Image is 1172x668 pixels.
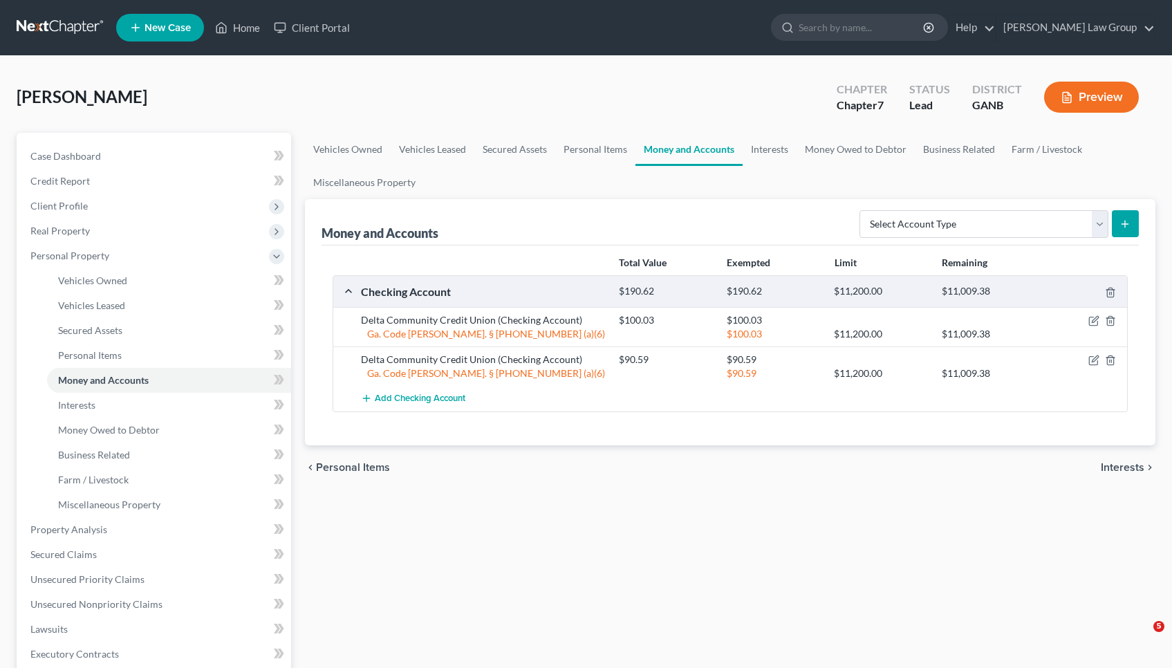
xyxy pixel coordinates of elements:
[935,285,1043,298] div: $11,009.38
[799,15,925,40] input: Search by name...
[1144,462,1155,473] i: chevron_right
[375,393,465,405] span: Add Checking Account
[19,542,291,567] a: Secured Claims
[47,443,291,467] a: Business Related
[19,169,291,194] a: Credit Report
[47,343,291,368] a: Personal Items
[827,327,935,341] div: $11,200.00
[305,462,390,473] button: chevron_left Personal Items
[1125,621,1158,654] iframe: Intercom live chat
[1101,462,1155,473] button: Interests chevron_right
[827,285,935,298] div: $11,200.00
[619,257,667,268] strong: Total Value
[58,299,125,311] span: Vehicles Leased
[972,98,1022,113] div: GANB
[635,133,743,166] a: Money and Accounts
[30,623,68,635] span: Lawsuits
[361,386,465,411] button: Add Checking Account
[797,133,915,166] a: Money Owed to Debtor
[555,133,635,166] a: Personal Items
[58,324,122,336] span: Secured Assets
[996,15,1155,40] a: [PERSON_NAME] Law Group
[58,499,160,510] span: Miscellaneous Property
[30,548,97,560] span: Secured Claims
[612,313,720,327] div: $100.03
[942,257,987,268] strong: Remaining
[354,367,612,380] div: Ga. Code [PERSON_NAME]. § [PHONE_NUMBER] (a)(6)
[30,175,90,187] span: Credit Report
[19,617,291,642] a: Lawsuits
[58,424,160,436] span: Money Owed to Debtor
[305,166,424,199] a: Miscellaneous Property
[58,399,95,411] span: Interests
[935,367,1043,380] div: $11,009.38
[354,284,612,299] div: Checking Account
[58,474,129,485] span: Farm / Livestock
[19,592,291,617] a: Unsecured Nonpriority Claims
[19,517,291,542] a: Property Analysis
[827,367,935,380] div: $11,200.00
[58,349,122,361] span: Personal Items
[58,374,149,386] span: Money and Accounts
[1044,82,1139,113] button: Preview
[612,285,720,298] div: $190.62
[58,275,127,286] span: Vehicles Owned
[47,293,291,318] a: Vehicles Leased
[391,133,474,166] a: Vehicles Leased
[720,367,828,380] div: $90.59
[305,133,391,166] a: Vehicles Owned
[47,467,291,492] a: Farm / Livestock
[1003,133,1090,166] a: Farm / Livestock
[47,368,291,393] a: Money and Accounts
[30,598,162,610] span: Unsecured Nonpriority Claims
[1101,462,1144,473] span: Interests
[877,98,884,111] span: 7
[47,492,291,517] a: Miscellaneous Property
[30,225,90,236] span: Real Property
[612,353,720,367] div: $90.59
[743,133,797,166] a: Interests
[949,15,995,40] a: Help
[354,313,612,327] div: Delta Community Credit Union (Checking Account)
[145,23,191,33] span: New Case
[915,133,1003,166] a: Business Related
[47,318,291,343] a: Secured Assets
[1153,621,1164,632] span: 5
[354,327,612,341] div: Ga. Code [PERSON_NAME]. § [PHONE_NUMBER] (a)(6)
[208,15,267,40] a: Home
[47,268,291,293] a: Vehicles Owned
[30,573,145,585] span: Unsecured Priority Claims
[720,353,828,367] div: $90.59
[720,313,828,327] div: $100.03
[316,462,390,473] span: Personal Items
[58,449,130,461] span: Business Related
[47,393,291,418] a: Interests
[837,98,887,113] div: Chapter
[720,327,828,341] div: $100.03
[19,144,291,169] a: Case Dashboard
[909,98,950,113] div: Lead
[30,648,119,660] span: Executory Contracts
[267,15,357,40] a: Client Portal
[837,82,887,98] div: Chapter
[30,150,101,162] span: Case Dashboard
[19,567,291,592] a: Unsecured Priority Claims
[354,353,612,367] div: Delta Community Credit Union (Checking Account)
[305,462,316,473] i: chevron_left
[30,200,88,212] span: Client Profile
[972,82,1022,98] div: District
[935,327,1043,341] div: $11,009.38
[720,285,828,298] div: $190.62
[30,523,107,535] span: Property Analysis
[47,418,291,443] a: Money Owed to Debtor
[17,86,147,106] span: [PERSON_NAME]
[909,82,950,98] div: Status
[474,133,555,166] a: Secured Assets
[30,250,109,261] span: Personal Property
[19,642,291,667] a: Executory Contracts
[727,257,770,268] strong: Exempted
[835,257,857,268] strong: Limit
[322,225,438,241] div: Money and Accounts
